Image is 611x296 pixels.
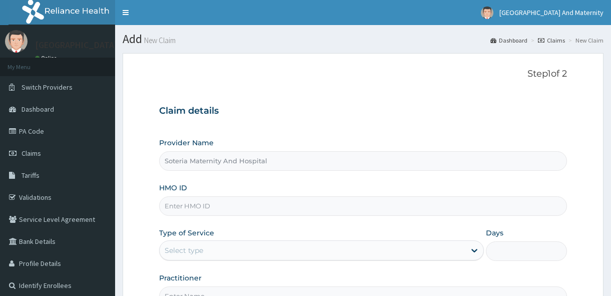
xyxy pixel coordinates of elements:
[5,30,28,53] img: User Image
[35,41,175,50] p: [GEOGRAPHIC_DATA] And Maternity
[159,196,567,216] input: Enter HMO ID
[159,228,214,238] label: Type of Service
[22,171,40,180] span: Tariffs
[142,37,176,44] small: New Claim
[159,183,187,193] label: HMO ID
[35,55,59,62] a: Online
[499,8,603,17] span: [GEOGRAPHIC_DATA] And Maternity
[22,149,41,158] span: Claims
[22,105,54,114] span: Dashboard
[159,69,567,80] p: Step 1 of 2
[165,245,203,255] div: Select type
[486,228,503,238] label: Days
[22,83,73,92] span: Switch Providers
[538,36,565,45] a: Claims
[566,36,603,45] li: New Claim
[159,106,567,117] h3: Claim details
[481,7,493,19] img: User Image
[159,138,214,148] label: Provider Name
[123,33,603,46] h1: Add
[490,36,527,45] a: Dashboard
[159,273,202,283] label: Practitioner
